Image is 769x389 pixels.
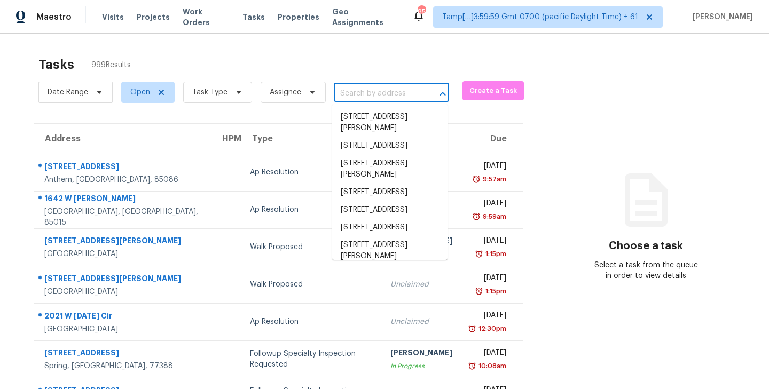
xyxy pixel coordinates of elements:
[44,249,203,259] div: [GEOGRAPHIC_DATA]
[270,87,301,98] span: Assignee
[472,174,481,185] img: Overdue Alarm Icon
[483,249,506,259] div: 1:15pm
[475,286,483,297] img: Overdue Alarm Icon
[468,361,476,371] img: Overdue Alarm Icon
[472,211,481,222] img: Overdue Alarm Icon
[44,347,203,361] div: [STREET_ADDRESS]
[442,12,638,22] span: Tamp[…]3:59:59 Gmt 0700 (pacific Daylight Time) + 61
[44,361,203,371] div: Spring, [GEOGRAPHIC_DATA], 77388
[390,361,452,371] div: In Progress
[332,108,448,137] li: [STREET_ADDRESS][PERSON_NAME]
[469,273,506,286] div: [DATE]
[44,311,203,324] div: 2021 W [DATE] Cir
[468,85,519,97] span: Create a Task
[469,310,506,323] div: [DATE]
[36,12,72,22] span: Maestro
[334,85,419,102] input: Search by address
[250,316,373,327] div: Ap Resolution
[481,174,506,185] div: 9:57am
[469,347,506,361] div: [DATE]
[418,6,425,17] div: 857
[469,235,506,249] div: [DATE]
[211,124,241,154] th: HPM
[435,86,450,101] button: Close
[250,348,373,370] div: Followup Specialty Inspection Requested
[481,211,506,222] div: 9:59am
[102,12,124,22] span: Visits
[34,124,211,154] th: Address
[130,87,150,98] span: Open
[44,174,203,185] div: Anthem, [GEOGRAPHIC_DATA], 85086
[390,316,452,327] div: Unclaimed
[332,201,448,219] li: [STREET_ADDRESS]
[250,204,373,215] div: Ap Resolution
[91,60,131,70] span: 999 Results
[250,167,373,178] div: Ap Resolution
[183,6,230,28] span: Work Orders
[476,361,506,371] div: 10:08am
[332,219,448,236] li: [STREET_ADDRESS]
[469,198,506,211] div: [DATE]
[461,124,523,154] th: Due
[332,6,399,28] span: Geo Assignments
[44,207,203,228] div: [GEOGRAPHIC_DATA], [GEOGRAPHIC_DATA], 85015
[278,12,319,22] span: Properties
[137,12,170,22] span: Projects
[332,184,448,201] li: [STREET_ADDRESS]
[242,13,265,21] span: Tasks
[44,273,203,287] div: [STREET_ADDRESS][PERSON_NAME]
[483,286,506,297] div: 1:15pm
[250,279,373,290] div: Walk Proposed
[250,242,373,252] div: Walk Proposed
[593,260,699,281] div: Select a task from the queue in order to view details
[468,323,476,334] img: Overdue Alarm Icon
[44,324,203,335] div: [GEOGRAPHIC_DATA]
[44,287,203,297] div: [GEOGRAPHIC_DATA]
[44,235,203,249] div: [STREET_ADDRESS][PERSON_NAME]
[192,87,227,98] span: Task Type
[475,249,483,259] img: Overdue Alarm Icon
[241,124,382,154] th: Type
[688,12,753,22] span: [PERSON_NAME]
[462,81,524,100] button: Create a Task
[332,155,448,184] li: [STREET_ADDRESS][PERSON_NAME]
[38,59,74,70] h2: Tasks
[332,236,448,265] li: [STREET_ADDRESS][PERSON_NAME]
[390,347,452,361] div: [PERSON_NAME]
[332,137,448,155] li: [STREET_ADDRESS]
[609,241,683,251] h3: Choose a task
[469,161,506,174] div: [DATE]
[48,87,88,98] span: Date Range
[44,193,203,207] div: 1642 W [PERSON_NAME]
[476,323,506,334] div: 12:30pm
[390,279,452,290] div: Unclaimed
[44,161,203,174] div: [STREET_ADDRESS]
